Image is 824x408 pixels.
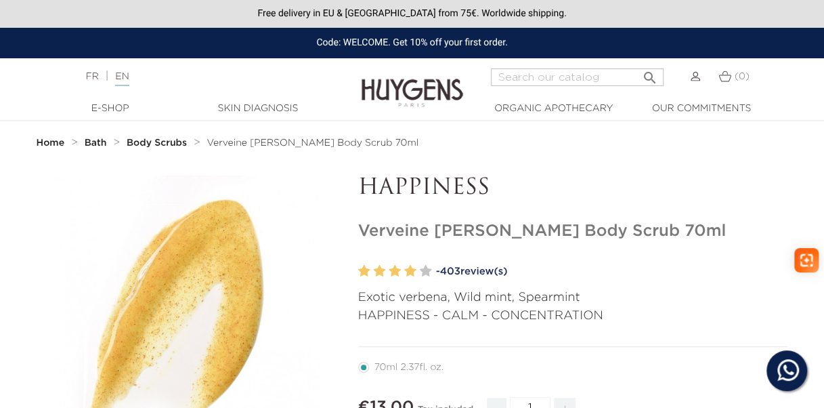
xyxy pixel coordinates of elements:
label: 2 [373,262,385,281]
p: HAPPINESS - CALM - CONCENTRATION [358,307,788,325]
p: HAPPINESS [358,176,788,201]
h1: Verveine [PERSON_NAME] Body Scrub 70ml [358,222,788,241]
a: Bath [85,138,110,148]
a: Body Scrubs [127,138,190,148]
a: Organic Apothecary [486,102,622,116]
label: 4 [404,262,416,281]
span: (0) [735,72,750,81]
img: Huygens [362,57,463,109]
a: Skin Diagnosis [190,102,326,116]
label: 70ml 2.37fl. oz. [358,362,460,373]
label: 3 [389,262,401,281]
span: 403 [440,266,460,277]
p: Exotic verbena, Wild mint, Spearmint [358,289,788,307]
a: E-Shop [43,102,178,116]
i:  [642,66,658,82]
a: FR [85,72,98,81]
a: Verveine [PERSON_NAME] Body Scrub 70ml [207,138,418,148]
input: Search [491,68,664,86]
a: Home [37,138,68,148]
a: EN [115,72,129,86]
label: 1 [358,262,370,281]
div: | [79,68,333,85]
label: 5 [420,262,432,281]
a: -403review(s) [436,262,788,282]
button:  [638,64,662,83]
strong: Bath [85,138,107,148]
strong: Home [37,138,65,148]
a: Our commitments [634,102,769,116]
strong: Body Scrubs [127,138,187,148]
